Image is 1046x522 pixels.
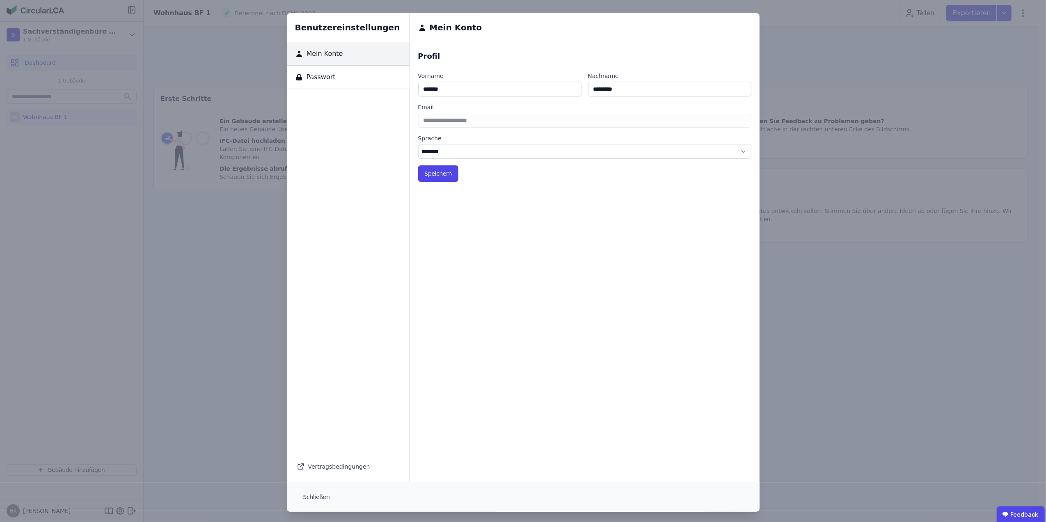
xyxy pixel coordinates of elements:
span: Mein Konto [303,49,343,59]
label: Vorname [418,72,581,80]
h6: Mein Konto [426,21,482,34]
div: Profil [418,50,751,62]
div: Vertragsbedingungen [297,461,400,472]
label: Email [418,103,751,111]
button: Speichern [418,165,459,182]
span: Passwort [303,72,336,82]
button: Schließen [297,489,336,505]
label: Sprache [418,134,751,142]
label: Nachname [588,72,751,80]
h6: Benutzereinstellungen [287,13,410,42]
